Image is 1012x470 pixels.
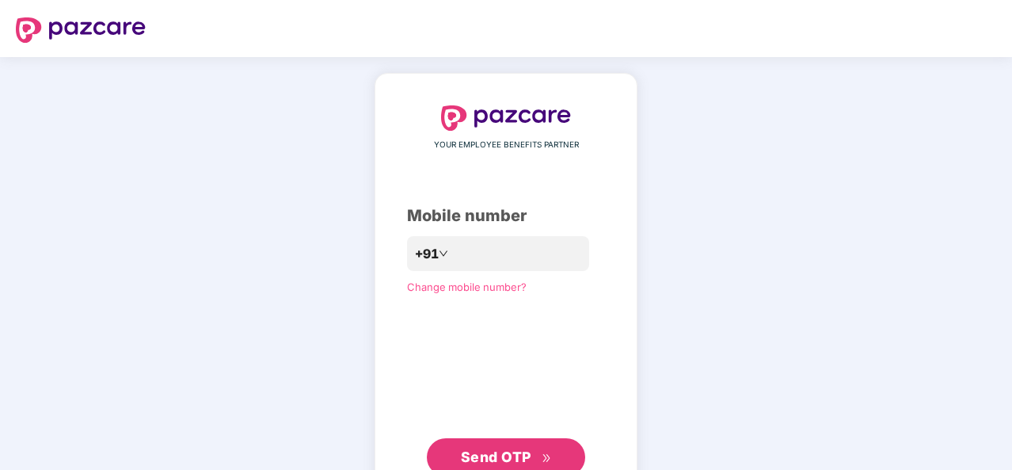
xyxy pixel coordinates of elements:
span: YOUR EMPLOYEE BENEFITS PARTNER [434,139,579,151]
img: logo [16,17,146,43]
span: Send OTP [461,449,531,465]
img: logo [441,105,571,131]
span: +91 [415,244,439,264]
span: double-right [542,453,552,464]
div: Mobile number [407,204,605,228]
span: down [439,249,448,258]
a: Change mobile number? [407,281,527,293]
